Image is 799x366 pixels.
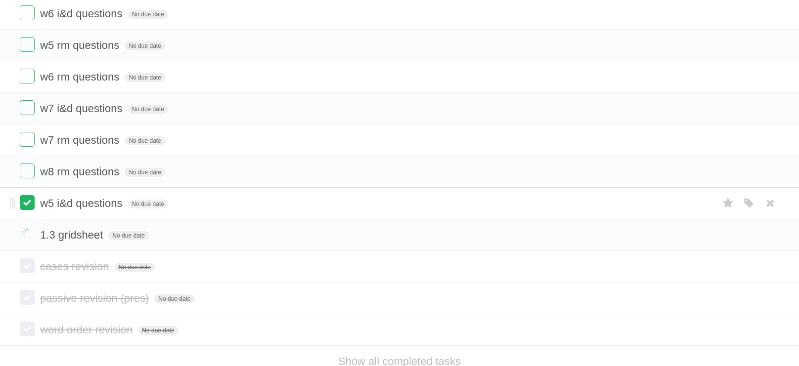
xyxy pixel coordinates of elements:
span: 1.3 gridsheet [40,229,105,241]
label: Star task [719,195,738,211]
label: Done [20,100,35,115]
label: Done [20,5,35,20]
span: w6 i&d questions [40,7,125,20]
span: w7 i&d questions [40,102,125,115]
label: Done [20,132,35,147]
label: Done [20,195,35,210]
label: Done [20,227,35,242]
label: Done [20,37,35,52]
span: No due date [154,294,194,303]
label: Done [20,69,35,83]
span: w5 i&d questions [40,197,125,209]
span: No due date [125,41,165,50]
span: No due date [128,105,168,114]
span: w5 rm questions [40,39,122,51]
span: w8 rm questions [40,165,122,178]
span: No due date [138,326,178,335]
label: Done [20,258,35,273]
span: word order revision [40,324,135,336]
label: Done [20,322,35,336]
span: No due date [125,168,165,177]
span: w7 rm questions [40,134,122,146]
span: No due date [128,10,168,19]
span: No due date [108,231,148,240]
span: No due date [128,200,168,208]
label: Done [20,163,35,178]
span: w6 rm questions [40,71,122,83]
span: No due date [125,73,165,82]
span: No due date [125,136,165,145]
label: Done [20,290,35,305]
span: No due date [115,263,155,272]
span: passive revision (pres) [40,292,151,304]
span: cases revision [40,260,111,273]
